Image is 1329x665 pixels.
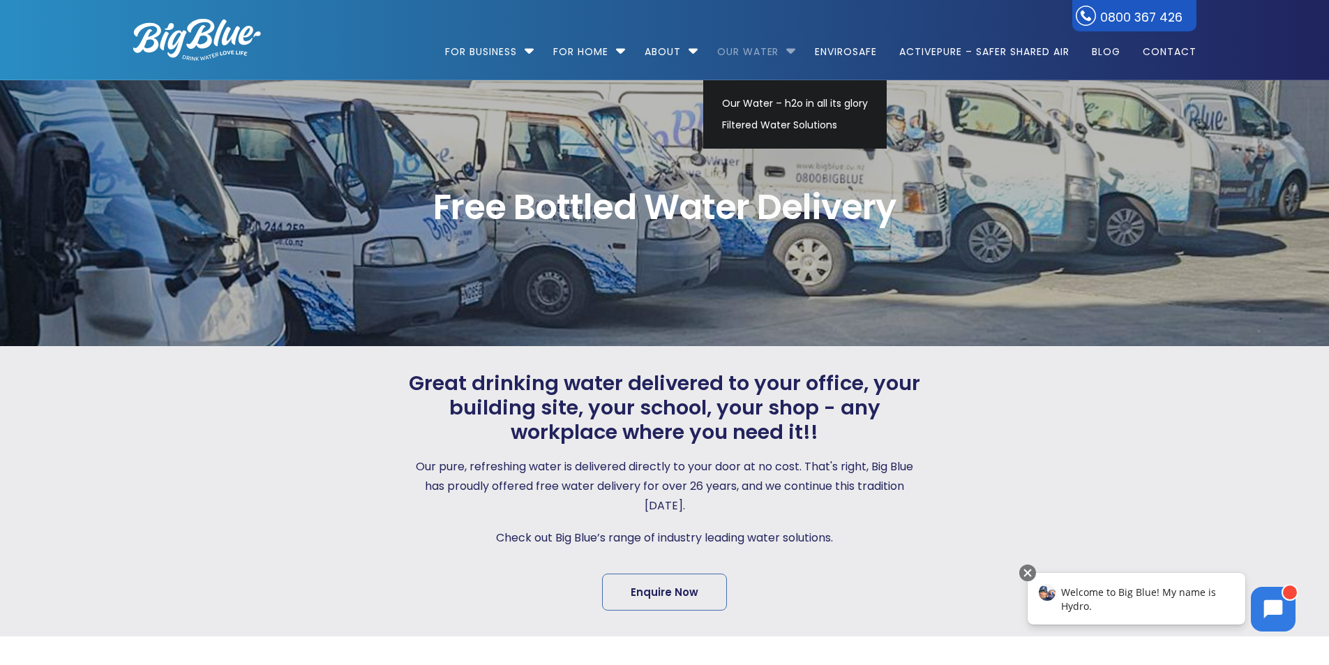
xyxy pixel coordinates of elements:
a: Our Water – h2o in all its glory [716,93,874,114]
a: Filtered Water Solutions [716,114,874,136]
p: Our pure, refreshing water is delivered directly to your door at no cost. That's right, Big Blue ... [405,457,924,516]
p: Check out Big Blue’s range of industry leading water solutions. [405,528,924,548]
img: logo [133,19,261,61]
iframe: Chatbot [1013,562,1309,645]
span: Great drinking water delivered to your office, your building site, your school, your shop - any w... [405,371,924,444]
span: Free Bottled Water Delivery [133,190,1196,225]
a: Enquire Now [602,574,727,611]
